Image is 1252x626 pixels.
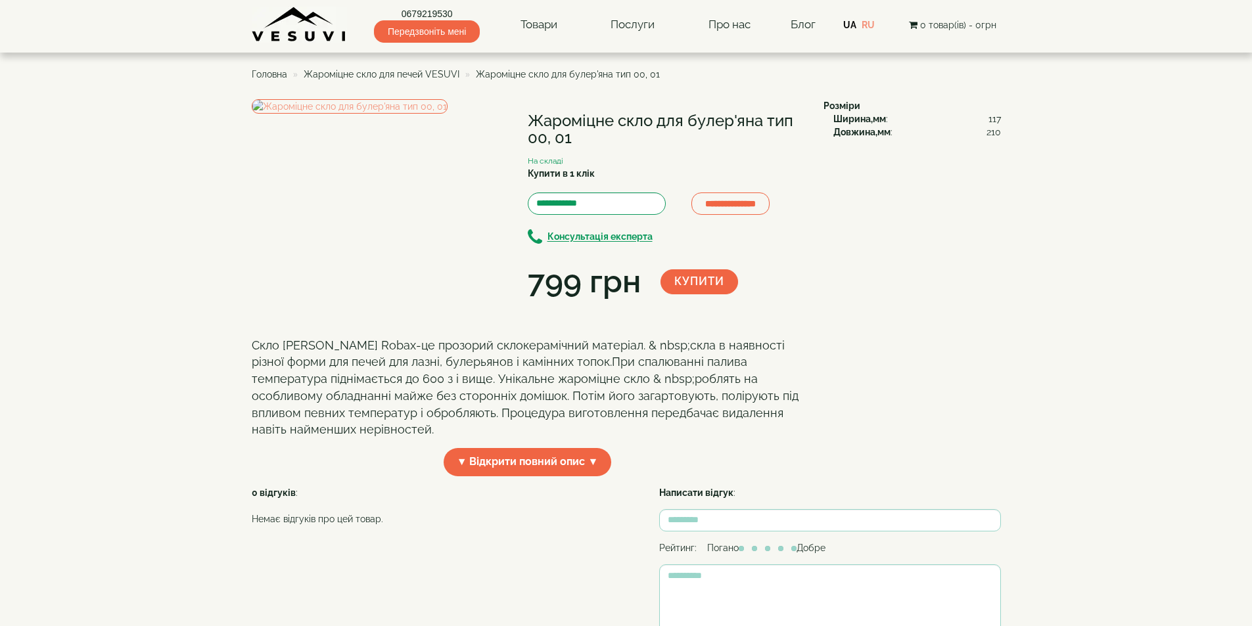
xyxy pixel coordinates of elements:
b: Довжина,мм [833,127,891,137]
img: Завод VESUVI [252,7,347,43]
h1: Жароміцне скло для булер'яна тип 00, 01 [528,112,804,147]
a: Жароміцне скло для печей VESUVI [304,69,459,79]
span: Жароміцне скло для булер'яна тип 00, 01 [476,69,660,79]
span: ▼ Відкрити повний опис ▼ [444,448,612,476]
small: На складі [528,156,563,166]
img: Жароміцне скло для булер'яна тип 00, 01 [252,99,448,114]
b: Консультація експерта [547,232,653,242]
span: Передзвоніть мені [374,20,480,43]
div: 799 грн [528,259,641,304]
a: Головна [252,69,287,79]
div: : [833,112,1001,125]
a: Товари [507,10,570,40]
p: Немає відгуків про цей товар. [252,512,626,525]
label: Купити в 1 клік [528,167,595,180]
div: : [833,125,1001,139]
strong: Написати відгук [659,487,733,498]
button: Купити [661,269,738,294]
a: Послуги [597,10,668,40]
b: Ширина,мм [833,114,886,124]
span: 0 товар(ів) - 0грн [920,20,996,30]
b: Розміри [823,101,860,111]
div: Скло [PERSON_NAME] Robax-це прозорий склокерамічний матеріал. & nbsp;скла в наявності різної форм... [252,337,804,438]
strong: 0 відгуків [252,487,296,498]
a: RU [862,20,875,30]
button: 0 товар(ів) - 0грн [905,18,1000,32]
div: Рейтинг: Погано Добре [659,541,1001,554]
div: : [659,486,1001,499]
div: : [252,486,626,532]
a: 0679219530 [374,7,480,20]
a: UA [843,20,856,30]
a: Про нас [695,10,764,40]
span: 117 [988,112,1001,125]
span: 210 [986,125,1001,139]
a: Блог [791,18,816,31]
